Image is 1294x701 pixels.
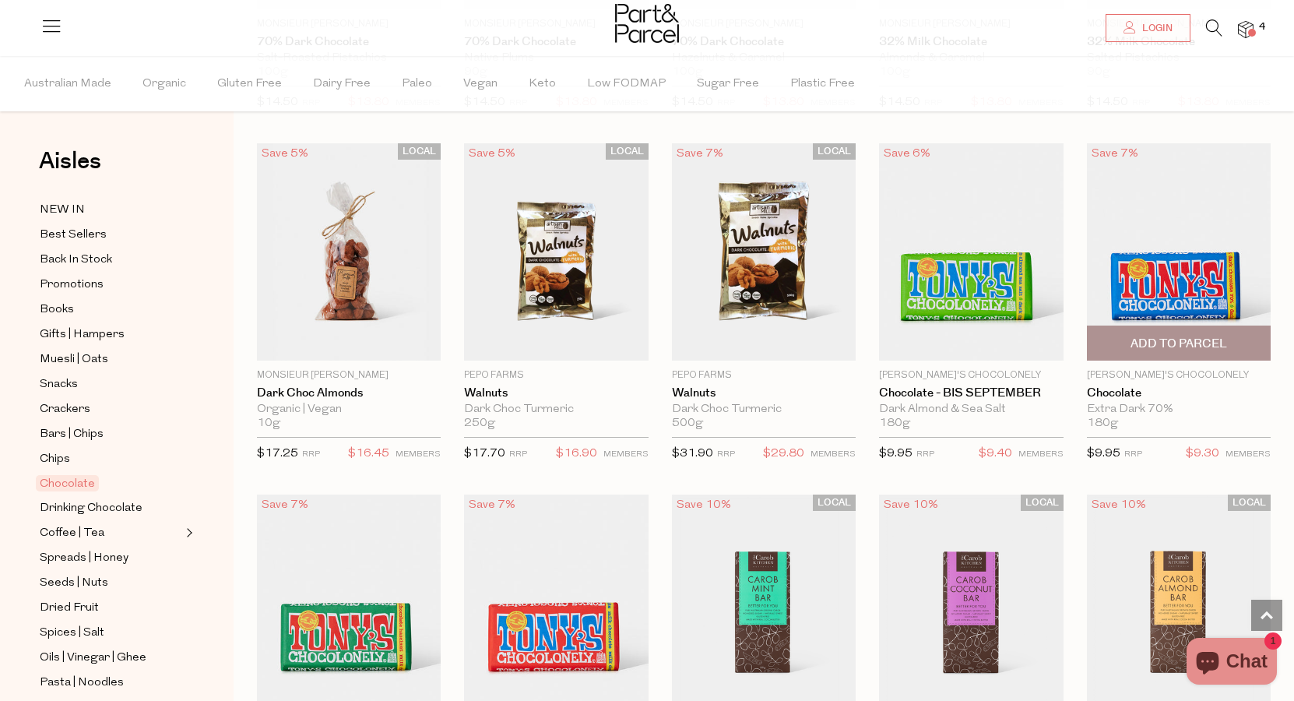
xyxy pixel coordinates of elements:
[509,450,527,459] small: RRP
[464,448,505,460] span: $17.70
[1238,21,1254,37] a: 4
[40,623,181,643] a: Spices | Salt
[40,350,181,369] a: Muesli | Oats
[1087,326,1271,361] button: Add To Parcel
[879,403,1063,417] div: Dark Almond & Sea Salt
[39,150,101,188] a: Aisles
[1228,495,1271,511] span: LOCAL
[348,444,389,464] span: $16.45
[1087,417,1118,431] span: 180g
[1087,143,1143,164] div: Save 7%
[39,144,101,178] span: Aisles
[811,450,856,459] small: MEMBERS
[40,674,124,692] span: Pasta | Noodles
[40,499,142,518] span: Drinking Chocolate
[556,444,597,464] span: $16.90
[763,444,804,464] span: $29.80
[40,523,181,543] a: Coffee | Tea
[398,143,441,160] span: LOCAL
[464,143,648,361] img: Walnuts
[257,403,441,417] div: Organic | Vegan
[40,673,181,692] a: Pasta | Noodles
[257,386,441,400] a: Dark Choc Almonds
[1021,495,1064,511] span: LOCAL
[40,251,112,269] span: Back In Stock
[813,143,856,160] span: LOCAL
[1087,143,1271,361] img: Chocolate
[672,143,728,164] div: Save 7%
[217,57,282,111] span: Gluten Free
[464,143,520,164] div: Save 5%
[1087,386,1271,400] a: Chocolate
[672,403,856,417] div: Dark Choc Turmeric
[879,417,910,431] span: 180g
[1087,448,1120,460] span: $9.95
[40,326,125,344] span: Gifts | Hampers
[40,325,181,344] a: Gifts | Hampers
[40,450,70,469] span: Chips
[879,386,1063,400] a: Chocolate - BIS SEPTEMBER
[1225,450,1271,459] small: MEMBERS
[257,368,441,382] p: Monsieur [PERSON_NAME]
[529,57,556,111] span: Keto
[313,57,371,111] span: Dairy Free
[672,495,736,516] div: Save 10%
[257,143,313,164] div: Save 5%
[402,57,432,111] span: Paleo
[1186,444,1219,464] span: $9.30
[464,403,648,417] div: Dark Choc Turmeric
[40,648,181,668] a: Oils | Vinegar | Ghee
[40,549,128,568] span: Spreads | Honey
[40,275,181,294] a: Promotions
[40,375,181,394] a: Snacks
[40,449,181,469] a: Chips
[1255,20,1269,34] span: 4
[879,143,1063,361] img: Chocolate - BIS SEPTEMBER
[879,495,943,516] div: Save 10%
[40,498,181,518] a: Drinking Chocolate
[464,368,648,382] p: Pepo Farms
[40,300,181,319] a: Books
[1130,336,1227,352] span: Add To Parcel
[813,495,856,511] span: LOCAL
[142,57,186,111] span: Organic
[606,143,649,160] span: LOCAL
[40,524,104,543] span: Coffee | Tea
[40,400,90,419] span: Crackers
[40,250,181,269] a: Back In Stock
[615,4,679,43] img: Part&Parcel
[40,599,99,618] span: Dried Fruit
[40,226,107,245] span: Best Sellers
[1106,14,1190,42] a: Login
[1087,495,1151,516] div: Save 10%
[182,523,193,542] button: Expand/Collapse Coffee | Tea
[40,573,181,593] a: Seeds | Nuts
[672,448,713,460] span: $31.90
[790,57,855,111] span: Plastic Free
[1087,368,1271,382] p: [PERSON_NAME]'s Chocolonely
[1182,638,1282,689] inbox-online-store-chat: Shopify online store chat
[257,143,441,361] img: Dark Choc Almonds
[40,276,104,294] span: Promotions
[24,57,111,111] span: Australian Made
[587,57,666,111] span: Low FODMAP
[717,450,735,459] small: RRP
[464,417,495,431] span: 250g
[40,400,181,419] a: Crackers
[979,444,1012,464] span: $9.40
[40,548,181,568] a: Spreads | Honey
[257,448,298,460] span: $17.25
[40,598,181,618] a: Dried Fruit
[672,417,703,431] span: 500g
[40,424,181,444] a: Bars | Chips
[40,201,85,220] span: NEW IN
[464,386,648,400] a: Walnuts
[603,450,649,459] small: MEMBERS
[257,495,313,516] div: Save 7%
[672,368,856,382] p: Pepo Farms
[672,143,856,361] img: Walnuts
[40,474,181,493] a: Chocolate
[879,368,1063,382] p: [PERSON_NAME]'s Chocolonely
[463,57,498,111] span: Vegan
[879,448,912,460] span: $9.95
